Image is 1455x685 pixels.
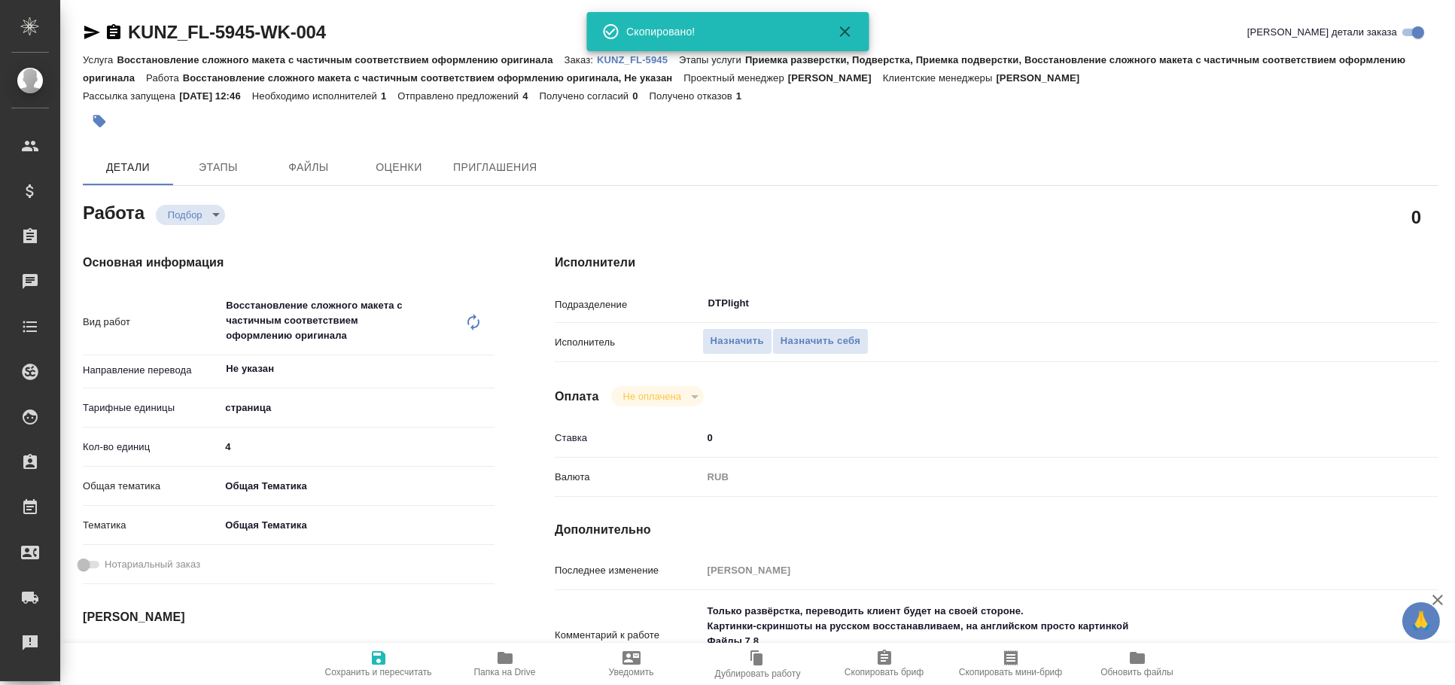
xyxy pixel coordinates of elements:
input: Пустое поле [702,559,1365,581]
span: Этапы [182,158,254,177]
span: Дублировать работу [715,668,801,679]
p: Общая тематика [83,479,220,494]
p: Заказ: [565,54,597,65]
p: Отправлено предложений [397,90,522,102]
p: Тематика [83,518,220,533]
button: Скопировать бриф [821,643,948,685]
p: Восстановление сложного макета с частичным соответствием оформлению оригинала, Не указан [183,72,684,84]
button: Закрыть [826,23,863,41]
span: Файлы [272,158,345,177]
p: Клиентские менеджеры [883,72,997,84]
p: Комментарий к работе [555,628,702,643]
h4: Основная информация [83,254,495,272]
div: Скопировано! [626,24,814,39]
h4: Исполнители [555,254,1438,272]
p: Направление перевода [83,363,220,378]
button: Скопировать ссылку [105,23,123,41]
span: Обновить файлы [1100,667,1173,677]
p: Кол-во единиц [83,440,220,455]
p: 1 [736,90,753,102]
p: Ставка [555,431,702,446]
p: Этапы услуги [679,54,745,65]
h2: Работа [83,198,145,225]
button: Не оплачена [619,390,686,403]
span: Сохранить и пересчитать [325,667,432,677]
span: Назначить себя [781,333,860,350]
button: Папка на Drive [442,643,568,685]
div: Общая Тематика [220,513,495,538]
span: Папка на Drive [474,667,536,677]
a: KUNZ_FL-5945-WK-004 [128,22,326,42]
p: Проектный менеджер [683,72,787,84]
p: Необходимо исполнителей [252,90,381,102]
button: Скопировать мини-бриф [948,643,1074,685]
p: 1 [381,90,397,102]
p: Восстановление сложного макета с частичным соответствием оформлению оригинала [117,54,564,65]
button: Дублировать работу [695,643,821,685]
p: [PERSON_NAME] [996,72,1091,84]
div: Подбор [611,386,704,406]
span: Скопировать бриф [845,667,924,677]
span: Уведомить [609,667,654,677]
span: [PERSON_NAME] детали заказа [1247,25,1397,40]
p: [PERSON_NAME] [788,72,883,84]
span: Оценки [363,158,435,177]
h4: [PERSON_NAME] [83,608,495,626]
h2: 0 [1411,204,1421,230]
h4: Оплата [555,388,599,406]
span: Назначить [711,333,764,350]
button: Сохранить и пересчитать [315,643,442,685]
span: 🙏 [1408,605,1434,637]
div: страница [220,395,495,421]
a: KUNZ_FL-5945 [597,53,679,65]
div: Подбор [156,205,225,225]
p: Исполнитель [555,335,702,350]
button: Open [1356,302,1359,305]
p: Последнее изменение [555,563,702,578]
button: Назначить [702,328,772,355]
p: Тарифные единицы [83,400,220,416]
p: Получено отказов [650,90,736,102]
span: Нотариальный заказ [105,557,200,572]
p: 4 [522,90,539,102]
textarea: Только развёрстка, переводить клиент будет на своей стороне. Картинки-скриншоты на русском восста... [702,598,1365,669]
p: Рассылка запущена [83,90,179,102]
span: Детали [92,158,164,177]
span: Приглашения [453,158,537,177]
p: Получено согласий [540,90,633,102]
h4: Дополнительно [555,521,1438,539]
p: Работа [146,72,183,84]
p: Валюта [555,470,702,485]
p: Вид работ [83,315,220,330]
button: Обновить файлы [1074,643,1201,685]
p: Подразделение [555,297,702,312]
button: Подбор [163,209,207,221]
button: Уведомить [568,643,695,685]
p: KUNZ_FL-5945 [597,54,679,65]
p: Услуга [83,54,117,65]
button: Назначить себя [772,328,869,355]
button: 🙏 [1402,602,1440,640]
button: Добавить тэг [83,105,116,138]
div: Общая Тематика [220,473,495,499]
p: [DATE] 12:46 [179,90,252,102]
div: RUB [702,464,1365,490]
p: 0 [632,90,649,102]
button: Open [486,367,489,370]
button: Скопировать ссылку для ЯМессенджера [83,23,101,41]
input: ✎ Введи что-нибудь [220,436,495,458]
input: ✎ Введи что-нибудь [702,427,1365,449]
span: Скопировать мини-бриф [959,667,1062,677]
